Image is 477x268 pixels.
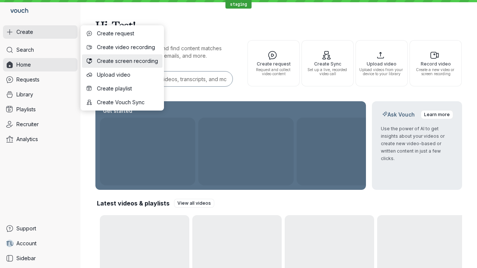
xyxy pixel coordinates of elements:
span: Request and collect video content [251,68,296,76]
span: Upload video [359,61,404,66]
span: Set up a live, recorded video call [305,68,350,76]
a: Recruiter [3,118,78,131]
button: Create video recording [82,41,162,54]
button: Create SyncSet up a live, recorded video call [301,40,354,86]
span: Create playlist [97,85,158,92]
h2: Get started [101,107,134,115]
a: Support [3,222,78,235]
span: Create screen recording [97,57,158,65]
span: Requests [16,76,40,83]
button: Record videoCreate a new video or screen recording [410,40,462,86]
button: Create Vouch Sync [82,96,162,109]
p: Search for any keywords and find content matches through transcriptions, user emails, and more. [95,45,234,60]
span: Search [16,46,34,54]
span: Upload video [97,71,158,79]
a: Learn more [421,110,453,119]
button: Create screen recording [82,54,162,68]
span: Create request [97,30,158,37]
h2: Latest videos & playlists [97,199,170,207]
span: U [10,240,14,247]
h2: Ask Vouch [381,111,416,118]
a: Home [3,58,78,71]
span: Support [16,225,36,232]
button: Create request [82,27,162,40]
span: Sidebar [16,255,36,262]
span: Create a new video or screen recording [413,68,458,76]
span: T [6,240,10,247]
a: TUAccount [3,237,78,250]
button: Upload video [82,68,162,82]
a: Requests [3,73,78,86]
span: Upload videos from your device to your library [359,68,404,76]
span: Learn more [424,111,450,118]
h1: Hi, Test! [95,15,462,36]
p: Use the power of AI to get insights about your videos or create new video-based or written conten... [381,125,453,162]
span: Create Sync [305,61,350,66]
span: Library [16,91,33,98]
span: Record video [413,61,458,66]
button: Create playlist [82,82,162,95]
button: Upload videoUpload videos from your device to your library [356,40,408,86]
a: Analytics [3,133,78,146]
span: Account [16,240,37,247]
a: Sidebar [3,252,78,265]
span: Create video recording [97,44,158,51]
span: Home [16,61,31,68]
span: Create [16,28,33,36]
button: Create requestRequest and collect video content [247,40,300,86]
a: Go to homepage [3,3,31,19]
span: Recruiter [16,121,39,128]
a: Library [3,88,78,101]
span: Analytics [16,135,38,143]
button: Create [3,25,78,39]
a: Playlists [3,103,78,116]
span: Create request [251,61,296,66]
span: View all videos [177,200,211,207]
a: Search [3,43,78,57]
a: View all videos [174,199,214,208]
span: Playlists [16,106,36,113]
span: Create Vouch Sync [97,99,158,106]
